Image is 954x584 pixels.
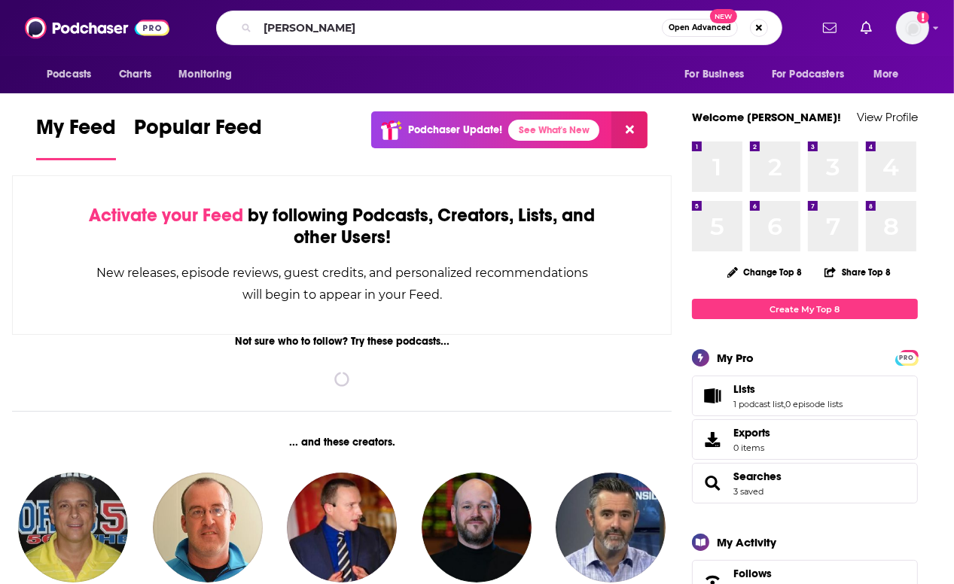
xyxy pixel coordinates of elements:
[917,11,929,23] svg: Add a profile image
[216,11,782,45] div: Search podcasts, credits, & more...
[784,399,785,409] span: ,
[697,473,727,494] a: Searches
[669,24,731,32] span: Open Advanced
[733,382,843,396] a: Lists
[36,114,116,149] span: My Feed
[733,426,770,440] span: Exports
[717,535,776,549] div: My Activity
[697,429,727,450] span: Exports
[287,473,397,582] img: Owen Walton
[153,473,263,582] img: Eli Savoie
[47,64,91,85] span: Podcasts
[873,64,899,85] span: More
[733,470,782,483] a: Searches
[692,419,918,460] a: Exports
[733,567,872,580] a: Follows
[733,399,784,409] a: 1 podcast list
[733,567,772,580] span: Follows
[898,352,916,363] span: PRO
[697,385,727,406] a: Lists
[863,60,918,89] button: open menu
[422,473,532,582] img: Wes Reynolds
[408,123,502,136] p: Podchaser Update!
[692,376,918,416] span: Lists
[134,114,262,149] span: Popular Feed
[896,11,929,44] button: Show profile menu
[178,64,232,85] span: Monitoring
[119,64,151,85] span: Charts
[88,205,596,248] div: by following Podcasts, Creators, Lists, and other Users!
[692,463,918,503] span: Searches
[855,15,878,41] a: Show notifications dropdown
[692,299,918,319] a: Create My Top 8
[674,60,763,89] button: open menu
[109,60,160,89] a: Charts
[733,382,755,396] span: Lists
[824,257,892,287] button: Share Top 8
[898,351,916,363] a: PRO
[684,64,744,85] span: For Business
[36,60,111,89] button: open menu
[134,114,262,160] a: Popular Feed
[857,110,918,124] a: View Profile
[508,120,599,141] a: See What's New
[36,114,116,160] a: My Feed
[25,14,169,42] img: Podchaser - Follow, Share and Rate Podcasts
[12,335,672,348] div: Not sure who to follow? Try these podcasts...
[733,443,770,453] span: 0 items
[692,110,841,124] a: Welcome [PERSON_NAME]!
[817,15,843,41] a: Show notifications dropdown
[12,436,672,449] div: ... and these creators.
[717,351,754,365] div: My Pro
[718,263,812,281] button: Change Top 8
[772,64,844,85] span: For Podcasters
[733,486,764,497] a: 3 saved
[89,204,243,227] span: Activate your Feed
[168,60,251,89] button: open menu
[762,60,866,89] button: open menu
[710,9,737,23] span: New
[662,19,738,37] button: Open AdvancedNew
[258,16,662,40] input: Search podcasts, credits, & more...
[18,473,128,582] img: Greg Gaston
[88,262,596,306] div: New releases, episode reviews, guest credits, and personalized recommendations will begin to appe...
[785,399,843,409] a: 0 episode lists
[896,11,929,44] span: Logged in as JohnJMudgett
[896,11,929,44] img: User Profile
[556,473,666,582] img: Dave Ross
